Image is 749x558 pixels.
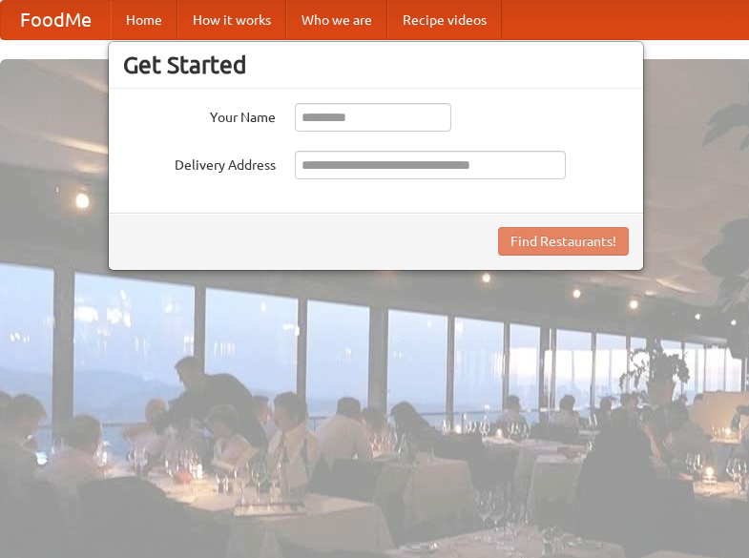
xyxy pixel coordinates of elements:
[387,1,502,39] a: Recipe videos
[498,227,629,256] button: Find Restaurants!
[111,1,177,39] a: Home
[123,151,276,175] label: Delivery Address
[123,103,276,127] label: Your Name
[123,51,629,79] h3: Get Started
[286,1,387,39] a: Who we are
[177,1,286,39] a: How it works
[1,1,111,39] a: FoodMe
